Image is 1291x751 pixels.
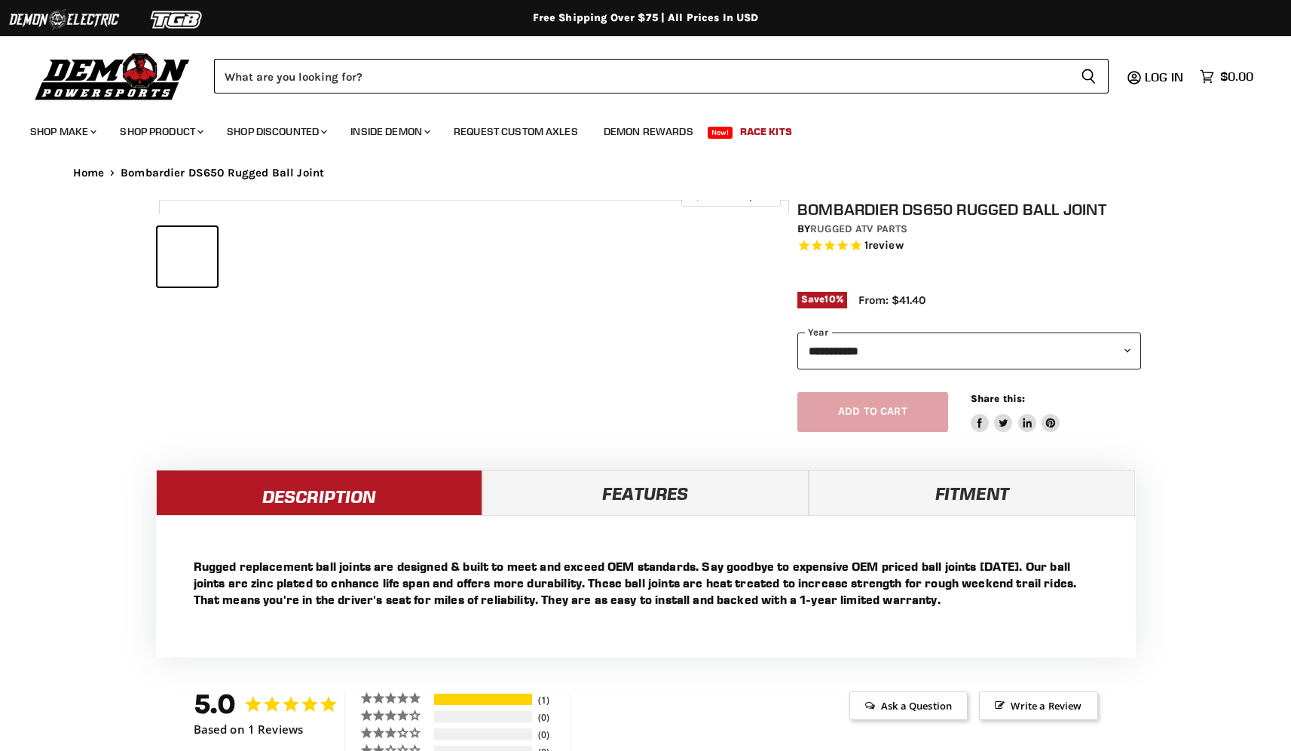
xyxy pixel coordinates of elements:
[121,167,324,179] span: Bombardier DS650 Rugged Ball Joint
[30,49,195,103] img: Demon Powersports
[121,5,234,34] img: TGB Logo 2
[868,238,904,252] span: review
[824,293,835,305] span: 10
[797,238,1141,254] span: Rated 5.0 out of 5 stars 1 reviews
[810,222,907,235] a: Rugged ATV Parts
[43,167,1249,179] nav: Breadcrumbs
[19,116,106,147] a: Shop Make
[482,470,809,515] a: Features
[864,238,904,252] span: 1 reviews
[797,200,1141,219] h1: Bombardier DS650 Rugged Ball Joint
[360,691,432,704] div: 5 ★
[1145,69,1183,84] span: Log in
[1069,59,1109,93] button: Search
[8,5,121,34] img: Demon Electric Logo 2
[214,59,1069,93] input: Search
[194,688,237,720] strong: 5.0
[109,116,213,147] a: Shop Product
[19,110,1250,147] ul: Main menu
[971,392,1060,432] aside: Share this:
[216,116,336,147] a: Shop Discounted
[1220,69,1253,84] span: $0.00
[434,694,532,705] div: 5-Star Ratings
[194,723,304,736] span: Based on 1 Reviews
[1138,70,1192,84] a: Log in
[156,470,482,515] a: Description
[442,116,589,147] a: Request Custom Axles
[73,167,105,179] a: Home
[592,116,705,147] a: Demon Rewards
[214,59,1109,93] form: Product
[979,691,1097,720] span: Write a Review
[158,227,217,287] button: Bombardier DS650 Rugged Ball Joint thumbnail
[797,292,847,308] span: Save %
[858,293,925,307] span: From: $41.40
[194,558,1098,608] p: Rugged replacement ball joints are designed & built to meet and exceed OEM standards. Say goodbye...
[434,694,532,705] div: 100%
[689,190,772,201] span: Click to expand
[971,393,1025,404] span: Share this:
[809,470,1135,515] a: Fitment
[797,221,1141,238] div: by
[729,116,803,147] a: Race Kits
[1192,66,1261,87] a: $0.00
[797,333,1141,369] select: year
[339,116,439,147] a: Inside Demon
[534,694,566,707] div: 1
[849,691,968,720] span: Ask a Question
[43,11,1249,25] div: Free Shipping Over $75 | All Prices In USD
[708,127,733,139] span: New!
